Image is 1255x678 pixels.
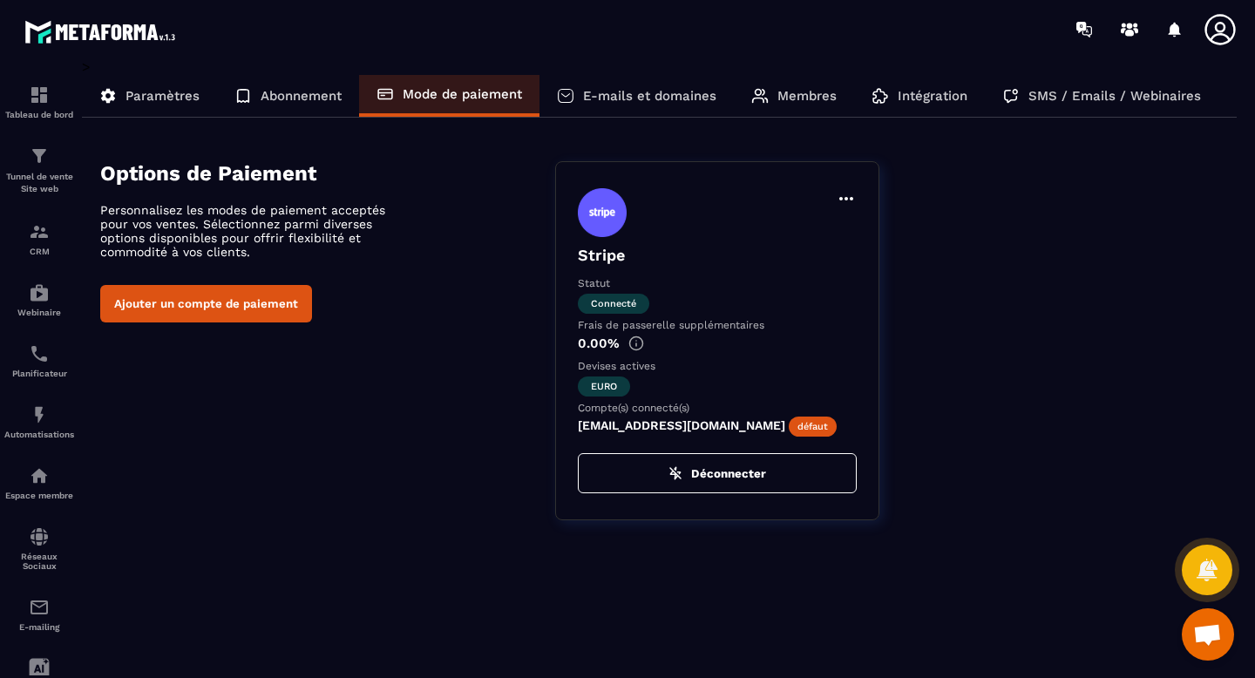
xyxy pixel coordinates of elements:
button: Ajouter un compte de paiement [100,285,312,322]
p: Paramètres [125,88,200,104]
img: email [29,597,50,618]
p: Tunnel de vente Site web [4,171,74,195]
p: Frais de passerelle supplémentaires [578,319,857,331]
img: automations [29,404,50,425]
div: Ouvrir le chat [1182,608,1234,661]
p: Stripe [578,246,857,264]
p: Webinaire [4,308,74,317]
p: [EMAIL_ADDRESS][DOMAIN_NAME] [578,418,857,436]
a: formationformationTunnel de vente Site web [4,132,74,208]
img: formation [29,221,50,242]
img: zap-off.84e09383.svg [668,466,682,480]
p: Tableau de bord [4,110,74,119]
img: social-network [29,526,50,547]
div: > [82,58,1238,546]
img: scheduler [29,343,50,364]
a: social-networksocial-networkRéseaux Sociaux [4,513,74,584]
p: Devises actives [578,360,857,372]
a: formationformationCRM [4,208,74,269]
p: CRM [4,247,74,256]
img: logo [24,16,181,48]
p: Personnalisez les modes de paiement acceptés pour vos ventes. Sélectionnez parmi diverses options... [100,203,405,259]
p: Compte(s) connecté(s) [578,402,857,414]
span: défaut [789,417,837,437]
h4: Options de Paiement [100,161,555,186]
a: emailemailE-mailing [4,584,74,645]
a: formationformationTableau de bord [4,71,74,132]
p: Abonnement [261,88,342,104]
p: Espace membre [4,491,74,500]
img: formation [29,146,50,166]
p: Automatisations [4,430,74,439]
p: Intégration [898,88,967,104]
p: Membres [777,88,837,104]
img: stripe.9bed737a.svg [578,188,627,237]
img: info-gr.5499bf25.svg [628,336,644,351]
a: automationsautomationsAutomatisations [4,391,74,452]
a: automationsautomationsEspace membre [4,452,74,513]
img: formation [29,85,50,105]
span: euro [578,376,630,397]
a: automationsautomationsWebinaire [4,269,74,330]
img: automations [29,282,50,303]
p: SMS / Emails / Webinaires [1028,88,1201,104]
p: Mode de paiement [403,86,522,102]
p: Statut [578,277,857,289]
p: 0.00% [578,336,857,351]
p: Réseaux Sociaux [4,552,74,571]
a: schedulerschedulerPlanificateur [4,330,74,391]
button: Déconnecter [578,453,857,493]
img: automations [29,465,50,486]
span: Connecté [578,294,649,314]
p: E-mails et domaines [583,88,716,104]
p: E-mailing [4,622,74,632]
p: Planificateur [4,369,74,378]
